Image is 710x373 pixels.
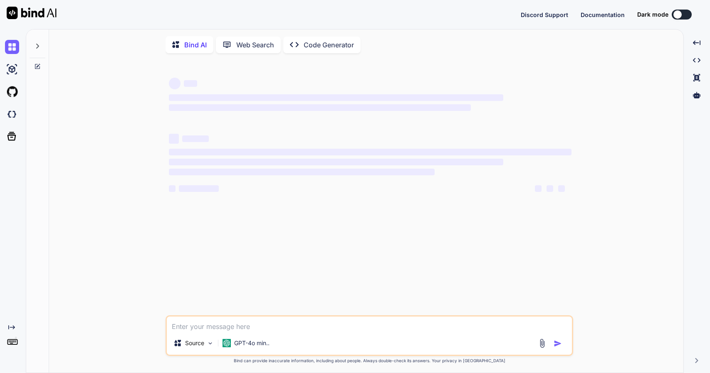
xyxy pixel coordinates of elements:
span: ‌ [547,185,553,192]
img: attachment [537,339,547,348]
button: Documentation [581,10,625,19]
span: ‌ [169,185,176,192]
p: GPT-4o min.. [234,339,270,347]
span: ‌ [179,185,219,192]
span: ‌ [169,149,571,155]
img: ai-studio [5,62,19,76]
span: Documentation [581,11,625,18]
p: Bind AI [184,40,207,50]
span: ‌ [558,185,565,192]
img: githubLight [5,85,19,99]
span: ‌ [169,78,181,89]
span: ‌ [169,159,503,165]
span: ‌ [182,135,209,142]
img: darkCloudIdeIcon [5,107,19,121]
img: Pick Models [207,340,214,347]
img: GPT-4o mini [223,339,231,347]
span: ‌ [169,104,471,111]
span: ‌ [535,185,542,192]
p: Bind can provide inaccurate information, including about people. Always double-check its answers.... [166,358,573,364]
span: Discord Support [521,11,568,18]
p: Web Search [236,40,274,50]
img: Bind AI [7,7,57,19]
span: ‌ [169,94,503,101]
p: Source [185,339,204,347]
img: chat [5,40,19,54]
p: Code Generator [304,40,354,50]
img: icon [554,339,562,348]
span: Dark mode [637,10,668,19]
button: Discord Support [521,10,568,19]
span: ‌ [184,80,197,87]
span: ‌ [169,169,435,175]
span: ‌ [169,134,179,144]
